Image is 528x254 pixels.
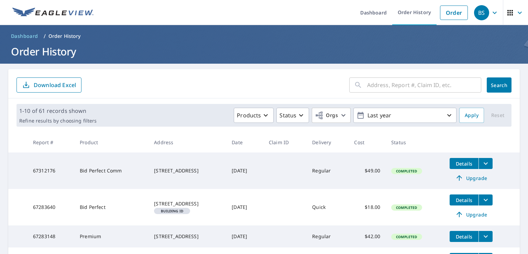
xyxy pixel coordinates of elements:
td: Quick [307,189,349,225]
td: $18.00 [349,189,386,225]
em: Building ID [161,209,183,213]
th: Product [74,132,148,152]
div: [STREET_ADDRESS] [154,200,221,207]
h1: Order History [8,44,520,59]
button: Products [234,108,274,123]
button: detailsBtn-67283148 [450,231,478,242]
button: Orgs [312,108,351,123]
span: Completed [392,169,421,173]
button: Download Excel [16,77,81,93]
button: Status [276,108,309,123]
p: Status [279,111,296,119]
th: Status [386,132,444,152]
td: Regular [307,225,349,247]
div: [STREET_ADDRESS] [154,167,221,174]
button: Last year [353,108,456,123]
td: 67312176 [27,152,74,189]
button: Search [487,77,511,93]
td: [DATE] [226,152,263,189]
p: Last year [365,109,445,121]
th: Cost [349,132,386,152]
span: Details [454,160,474,167]
a: Upgrade [450,172,493,183]
td: Bid Perfect [74,189,148,225]
span: Details [454,233,474,240]
div: BS [474,5,489,20]
button: detailsBtn-67312176 [450,158,478,169]
img: EV Logo [12,8,93,18]
td: 67283640 [27,189,74,225]
th: Date [226,132,263,152]
span: Details [454,197,474,203]
td: [DATE] [226,225,263,247]
span: Upgrade [454,210,488,219]
p: Order History [48,33,81,40]
a: Upgrade [450,209,493,220]
li: / [44,32,46,40]
button: detailsBtn-67283640 [450,194,478,205]
button: Apply [459,108,484,123]
input: Address, Report #, Claim ID, etc. [367,75,481,95]
td: $42.00 [349,225,386,247]
span: Upgrade [454,174,488,182]
span: Completed [392,234,421,239]
td: [DATE] [226,189,263,225]
nav: breadcrumb [8,31,520,42]
span: Dashboard [11,33,38,40]
p: 1-10 of 61 records shown [19,107,97,115]
th: Address [148,132,226,152]
a: Order [440,6,468,20]
div: [STREET_ADDRESS] [154,233,221,240]
td: Regular [307,152,349,189]
button: filesDropdownBtn-67283640 [478,194,493,205]
span: Search [492,82,506,88]
td: $49.00 [349,152,386,189]
button: filesDropdownBtn-67283148 [478,231,493,242]
a: Dashboard [8,31,41,42]
p: Download Excel [34,81,76,89]
span: Orgs [315,111,338,120]
th: Report # [27,132,74,152]
th: Claim ID [263,132,307,152]
p: Refine results by choosing filters [19,118,97,124]
button: filesDropdownBtn-67312176 [478,158,493,169]
p: Products [237,111,261,119]
td: Bid Perfect Comm [74,152,148,189]
span: Apply [465,111,478,120]
span: Completed [392,205,421,210]
td: 67283148 [27,225,74,247]
td: Premium [74,225,148,247]
th: Delivery [307,132,349,152]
